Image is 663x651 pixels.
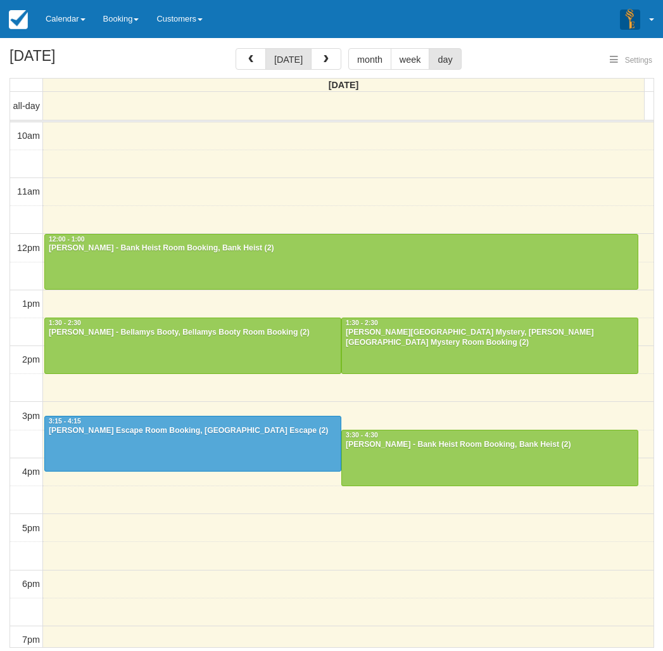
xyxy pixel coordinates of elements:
button: week [391,48,430,70]
button: Settings [602,51,660,70]
button: [DATE] [265,48,312,70]
span: 7pm [22,635,40,645]
div: [PERSON_NAME] - Bank Heist Room Booking, Bank Heist (2) [345,440,635,450]
a: 3:15 - 4:15[PERSON_NAME] Escape Room Booking, [GEOGRAPHIC_DATA] Escape (2) [44,416,341,472]
h2: [DATE] [9,48,170,72]
span: 3pm [22,411,40,421]
div: [PERSON_NAME][GEOGRAPHIC_DATA] Mystery, [PERSON_NAME][GEOGRAPHIC_DATA] Mystery Room Booking (2) [345,328,635,348]
span: 6pm [22,579,40,589]
a: 12:00 - 1:00[PERSON_NAME] - Bank Heist Room Booking, Bank Heist (2) [44,234,638,290]
span: 12:00 - 1:00 [49,236,85,243]
div: [PERSON_NAME] - Bank Heist Room Booking, Bank Heist (2) [48,243,635,254]
img: checkfront-main-nav-mini-logo.png [9,10,28,29]
span: [DATE] [329,80,359,90]
span: 1:30 - 2:30 [49,319,81,326]
span: 1pm [22,299,40,309]
div: [PERSON_NAME] - Bellamys Booty, Bellamys Booty Room Booking (2) [48,328,338,338]
span: 12pm [17,243,40,253]
span: 3:30 - 4:30 [346,432,378,439]
span: 11am [17,186,40,197]
div: [PERSON_NAME] Escape Room Booking, [GEOGRAPHIC_DATA] Escape (2) [48,426,338,436]
span: 5pm [22,523,40,533]
span: 2pm [22,354,40,364]
a: 1:30 - 2:30[PERSON_NAME] - Bellamys Booty, Bellamys Booty Room Booking (2) [44,318,341,373]
span: 1:30 - 2:30 [346,319,378,326]
span: 4pm [22,467,40,477]
span: Settings [625,56,652,65]
span: 10am [17,131,40,141]
a: 1:30 - 2:30[PERSON_NAME][GEOGRAPHIC_DATA] Mystery, [PERSON_NAME][GEOGRAPHIC_DATA] Mystery Room Bo... [341,318,638,373]
span: all-day [13,101,40,111]
button: day [429,48,461,70]
img: A3 [620,9,640,29]
span: 3:15 - 4:15 [49,418,81,425]
a: 3:30 - 4:30[PERSON_NAME] - Bank Heist Room Booking, Bank Heist (2) [341,430,638,486]
button: month [348,48,391,70]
